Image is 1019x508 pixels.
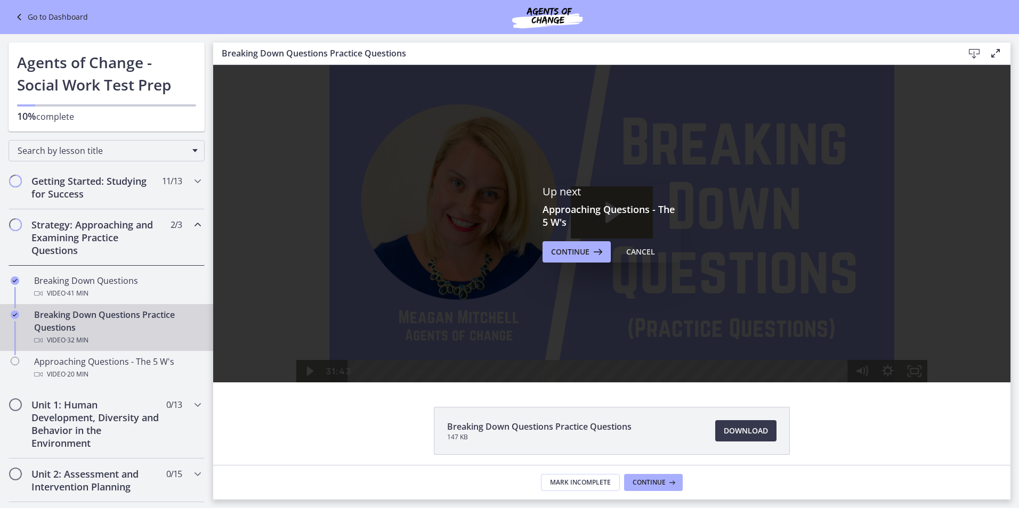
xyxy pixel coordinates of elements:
span: Mark Incomplete [550,478,611,487]
button: Play Video: cbe1c36tov91j64ibqa0.mp4 [358,121,440,174]
span: 11 / 13 [162,175,182,187]
span: Download [724,424,768,437]
div: Search by lesson title [9,140,205,161]
a: Download [715,420,777,441]
p: Up next [543,185,681,199]
button: Play Video [83,295,109,317]
button: Show settings menu [662,295,688,317]
div: Breaking Down Questions [34,274,200,300]
span: Search by lesson title [18,145,187,157]
span: Continue [633,478,666,487]
img: Agents of Change Social Work Test Prep [483,4,611,30]
span: · 41 min [66,287,88,300]
i: Completed [11,310,19,319]
button: Mark Incomplete [541,474,620,491]
h2: Getting Started: Studying for Success [31,175,161,200]
h3: Breaking Down Questions Practice Questions [222,47,947,60]
h1: Agents of Change - Social Work Test Prep [17,51,196,96]
button: Continue [624,474,683,491]
h3: Approaching Questions - The 5 W's [543,203,681,228]
span: 0 / 13 [166,398,182,411]
span: · 20 min [66,368,88,381]
button: Continue [543,241,611,263]
i: Completed [11,276,19,285]
div: Cancel [626,245,655,258]
div: Video [34,368,200,381]
h2: Unit 2: Assessment and Intervention Planning [31,468,161,493]
span: 0 / 15 [166,468,182,480]
p: complete [17,110,196,123]
div: Playbar [144,295,629,317]
button: Cancel [618,241,664,263]
div: Video [34,287,200,300]
span: · 32 min [66,334,88,347]
div: Video [34,334,200,347]
span: 147 KB [447,433,632,441]
h2: Strategy: Approaching and Examining Practice Questions [31,218,161,257]
a: Go to Dashboard [13,11,88,23]
span: 2 / 3 [171,218,182,231]
div: Approaching Questions - The 5 W's [34,355,200,381]
h2: Unit 1: Human Development, Diversity and Behavior in the Environment [31,398,161,449]
button: Fullscreen [688,295,714,317]
button: Mute [635,295,661,317]
div: Breaking Down Questions Practice Questions [34,308,200,347]
span: 10% [17,110,36,122]
span: Breaking Down Questions Practice Questions [447,420,632,433]
span: Continue [551,245,589,258]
